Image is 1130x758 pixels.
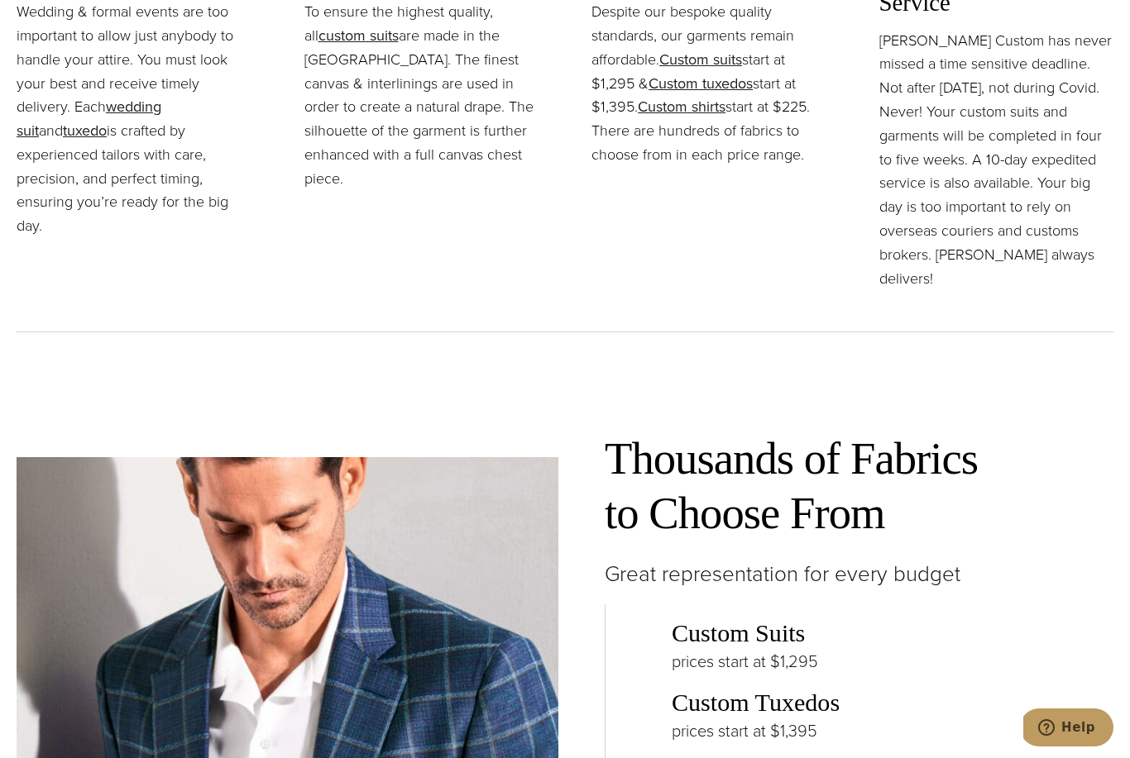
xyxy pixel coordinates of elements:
a: Custom Tuxedos [672,689,840,717]
p: [PERSON_NAME] Custom has never missed a time sensitive deadline. Not after [DATE], not during Cov... [879,29,1114,291]
a: Custom Suits [672,619,805,647]
a: tuxedo [63,120,107,141]
iframe: Opens a widget where you can chat to one of our agents [1023,708,1113,750]
a: Custom suits [659,49,742,70]
a: Custom shirts [638,96,725,117]
h2: Thousands of Fabrics to Choose From [605,431,1113,540]
p: prices start at $1,395 [672,717,1113,744]
p: Great representation for every budget [605,557,1113,592]
p: prices start at $1,295 [672,648,1113,675]
a: Custom tuxedos [649,73,753,94]
a: custom suits [318,25,399,46]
